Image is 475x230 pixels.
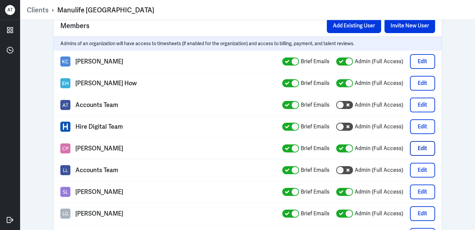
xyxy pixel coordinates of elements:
div: A T [5,5,15,15]
label: Admin (Full Access) [355,166,403,174]
label: Brief Emails [301,144,330,152]
label: Brief Emails [301,79,330,87]
p: [PERSON_NAME] [75,145,123,151]
p: [PERSON_NAME] [75,189,123,195]
div: Admins of an organization will have access to timesheets (if enabled for the organization) and ac... [54,36,442,50]
label: Brief Emails [301,101,330,109]
p: [PERSON_NAME] How [75,80,137,86]
label: Brief Emails [301,210,330,218]
button: Invite New User [384,18,435,33]
p: [PERSON_NAME] [75,211,123,217]
label: Brief Emails [301,57,330,66]
button: Edit [410,163,435,178]
label: Admin (Full Access) [355,79,403,87]
button: Edit [410,119,435,134]
a: Clients [27,6,49,14]
button: Edit [410,185,435,199]
button: Edit [410,98,435,112]
button: Add Existing User [327,18,381,33]
button: Edit [410,141,435,156]
div: Manulife [GEOGRAPHIC_DATA] [57,6,154,14]
button: Edit [410,54,435,69]
label: Admin (Full Access) [355,210,403,218]
label: Admin (Full Access) [355,101,403,109]
p: Accounts Team [75,167,118,173]
label: Admin (Full Access) [355,123,403,131]
label: Brief Emails [301,188,330,196]
label: Brief Emails [301,123,330,131]
label: Admin (Full Access) [355,144,403,152]
span: Members [60,21,90,31]
p: [PERSON_NAME] [75,59,123,65]
label: Admin (Full Access) [355,57,403,66]
button: Edit [410,76,435,91]
p: Hire Digital Team [75,124,123,130]
label: Brief Emails [301,166,330,174]
button: Edit [410,206,435,221]
label: Admin (Full Access) [355,188,403,196]
p: › [49,6,57,14]
p: Accounts Team [75,102,118,108]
